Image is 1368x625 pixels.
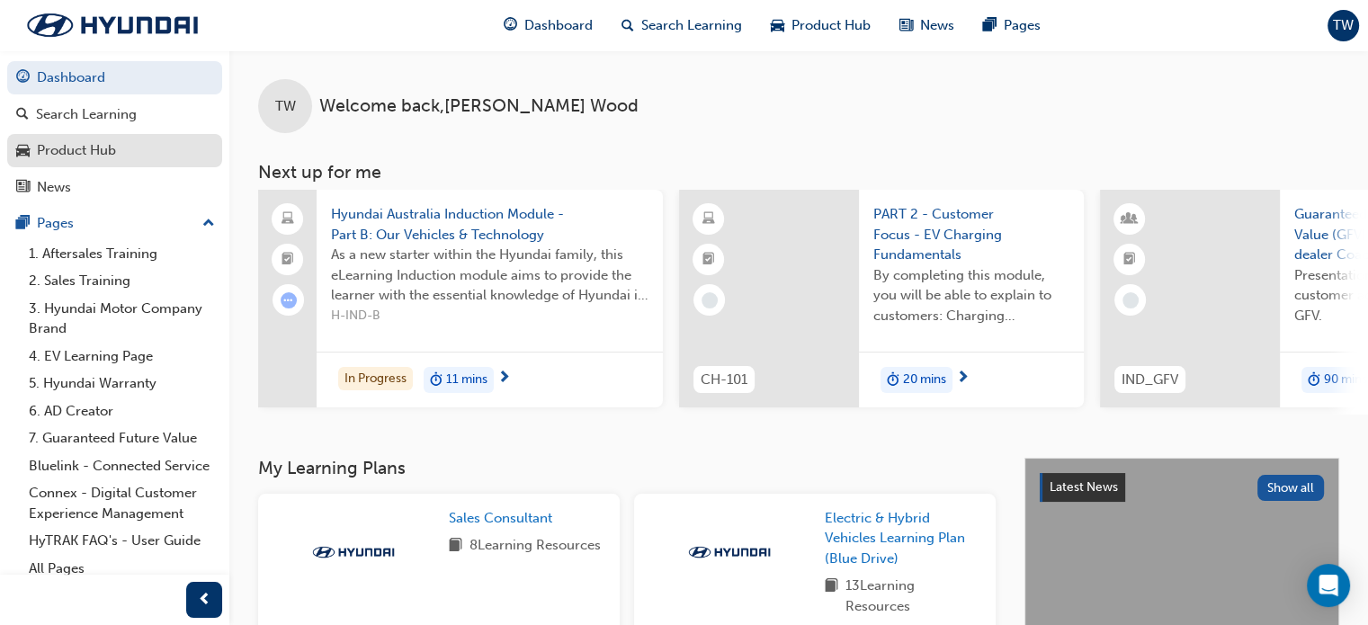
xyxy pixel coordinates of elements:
[504,14,517,37] span: guage-icon
[469,535,601,558] span: 8 Learning Resources
[1004,15,1041,36] span: Pages
[16,143,30,159] span: car-icon
[258,190,663,407] a: Hyundai Australia Induction Module - Part B: Our Vehicles & TechnologyAs a new starter within the...
[37,140,116,161] div: Product Hub
[7,207,222,240] button: Pages
[449,535,462,558] span: book-icon
[679,190,1084,407] a: CH-101PART 2 - Customer Focus - EV Charging FundamentalsBy completing this module, you will be ab...
[331,245,648,306] span: As a new starter within the Hyundai family, this eLearning Induction module aims to provide the l...
[7,58,222,207] button: DashboardSearch LearningProduct HubNews
[16,180,30,196] span: news-icon
[1123,208,1136,231] span: learningResourceType_INSTRUCTOR_LED-icon
[641,15,742,36] span: Search Learning
[22,397,222,425] a: 6. AD Creator
[621,14,634,37] span: search-icon
[1328,10,1359,41] button: TW
[449,508,559,529] a: Sales Consultant
[1308,369,1320,392] span: duration-icon
[22,479,222,527] a: Connex - Digital Customer Experience Management
[258,458,996,478] h3: My Learning Plans
[430,369,443,392] span: duration-icon
[319,96,639,117] span: Welcome back , [PERSON_NAME] Wood
[680,543,779,561] img: Trak
[37,177,71,198] div: News
[1040,473,1324,502] a: Latest NewsShow all
[7,134,222,167] a: Product Hub
[22,452,222,480] a: Bluelink - Connected Service
[281,292,297,308] span: learningRecordVerb_ATTEMPT-icon
[1122,370,1178,390] span: IND_GFV
[36,104,137,125] div: Search Learning
[22,343,222,371] a: 4. EV Learning Page
[791,15,871,36] span: Product Hub
[22,424,222,452] a: 7. Guaranteed Future Value
[497,371,511,387] span: next-icon
[920,15,954,36] span: News
[331,204,648,245] span: Hyundai Australia Induction Module - Part B: Our Vehicles & Technology
[969,7,1055,44] a: pages-iconPages
[702,248,715,272] span: booktick-icon
[524,15,593,36] span: Dashboard
[202,212,215,236] span: up-icon
[331,306,648,326] span: H-IND-B
[16,70,30,86] span: guage-icon
[1307,564,1350,607] div: Open Intercom Messenger
[229,162,1368,183] h3: Next up for me
[22,267,222,295] a: 2. Sales Training
[9,6,216,44] img: Trak
[7,98,222,131] a: Search Learning
[1050,479,1118,495] span: Latest News
[702,292,718,308] span: learningRecordVerb_NONE-icon
[885,7,969,44] a: news-iconNews
[22,370,222,397] a: 5. Hyundai Warranty
[22,527,222,555] a: HyTRAK FAQ's - User Guide
[22,240,222,268] a: 1. Aftersales Training
[983,14,997,37] span: pages-icon
[22,295,222,343] a: 3. Hyundai Motor Company Brand
[22,555,222,583] a: All Pages
[338,367,413,391] div: In Progress
[956,371,970,387] span: next-icon
[1324,370,1367,390] span: 90 mins
[282,248,294,272] span: booktick-icon
[446,370,487,390] span: 11 mins
[701,370,747,390] span: CH-101
[702,208,715,231] span: learningResourceType_ELEARNING-icon
[449,510,552,526] span: Sales Consultant
[16,107,29,123] span: search-icon
[198,589,211,612] span: prev-icon
[873,265,1069,326] span: By completing this module, you will be able to explain to customers: Charging terminology eg; AC ...
[282,208,294,231] span: laptop-icon
[1333,15,1354,36] span: TW
[756,7,885,44] a: car-iconProduct Hub
[607,7,756,44] a: search-iconSearch Learning
[899,14,913,37] span: news-icon
[275,96,296,117] span: TW
[873,204,1069,265] span: PART 2 - Customer Focus - EV Charging Fundamentals
[7,61,222,94] a: Dashboard
[845,576,981,616] span: 13 Learning Resources
[903,370,946,390] span: 20 mins
[16,216,30,232] span: pages-icon
[304,543,403,561] img: Trak
[825,508,981,569] a: Electric & Hybrid Vehicles Learning Plan (Blue Drive)
[7,171,222,204] a: News
[825,510,965,567] span: Electric & Hybrid Vehicles Learning Plan (Blue Drive)
[1257,475,1325,501] button: Show all
[771,14,784,37] span: car-icon
[825,576,838,616] span: book-icon
[489,7,607,44] a: guage-iconDashboard
[37,213,74,234] div: Pages
[887,369,899,392] span: duration-icon
[1122,292,1139,308] span: learningRecordVerb_NONE-icon
[1123,248,1136,272] span: booktick-icon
